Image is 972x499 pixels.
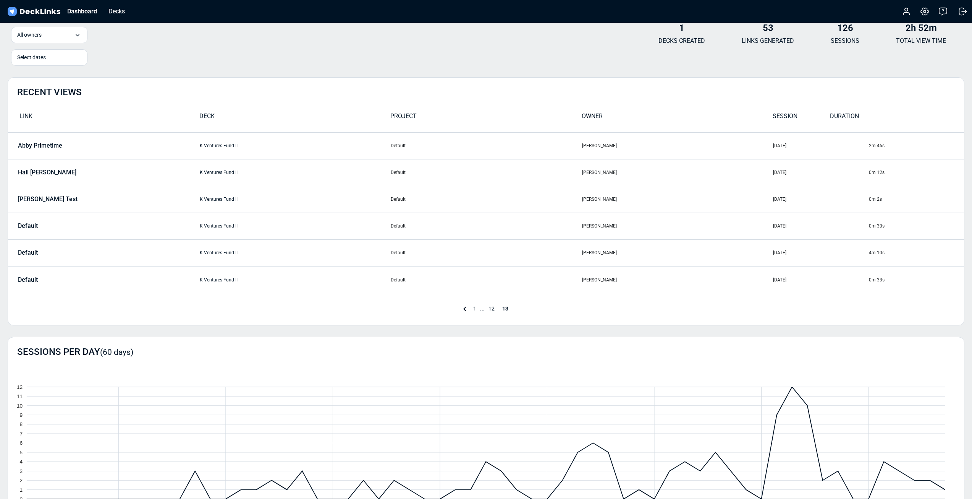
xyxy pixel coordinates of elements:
[582,186,773,213] td: [PERSON_NAME]
[679,23,684,33] b: 1
[869,223,964,229] div: 0m 30s
[390,266,582,293] td: Default
[20,487,23,493] tspan: 1
[200,223,238,229] a: K Ventures Fund II
[105,7,129,16] div: Decks
[11,27,87,43] div: All owners
[896,36,946,46] p: TOTAL VIEW TIME
[17,403,23,409] tspan: 10
[869,169,964,176] div: 0m 12s
[830,112,887,125] div: DURATION
[200,250,238,255] a: K Ventures Fund II
[18,142,62,149] p: Abby Primetime
[498,306,512,312] span: 13
[200,277,238,283] a: K Ventures Fund II
[869,276,964,283] div: 0m 33s
[20,440,23,446] tspan: 6
[485,306,498,312] span: 12
[200,143,238,148] a: K Ventures Fund II
[582,266,773,293] td: [PERSON_NAME]
[582,132,773,159] td: [PERSON_NAME]
[8,249,151,256] a: Default
[582,112,773,125] div: OWNER
[20,450,23,455] tspan: 5
[831,36,859,46] p: SESSIONS
[6,6,61,17] img: DeckLinks
[390,239,582,266] td: Default
[199,112,391,125] div: DECK
[17,346,133,358] h2: SESSIONS PER DAY
[837,23,853,33] b: 126
[20,468,23,474] tspan: 3
[63,7,101,16] div: Dashboard
[18,223,38,229] p: Default
[20,431,23,437] tspan: 7
[20,478,23,483] tspan: 2
[390,112,582,125] div: PROJECT
[763,23,773,33] b: 53
[18,169,76,176] p: Hall [PERSON_NAME]
[773,196,868,203] div: [DATE]
[8,112,199,125] div: LINK
[18,249,38,256] p: Default
[658,36,705,46] p: DECKS CREATED
[469,306,480,312] span: 1
[742,36,794,46] p: LINKS GENERATED
[480,306,485,312] span: ...
[773,142,868,149] div: [DATE]
[8,142,151,149] a: Abby Primetime
[773,223,868,229] div: [DATE]
[582,239,773,266] td: [PERSON_NAME]
[773,169,868,176] div: [DATE]
[20,412,23,418] tspan: 9
[8,276,151,283] a: Default
[773,112,830,125] div: SESSION
[773,276,868,283] div: [DATE]
[8,223,151,229] a: Default
[869,196,964,203] div: 0m 2s
[390,159,582,186] td: Default
[390,186,582,213] td: Default
[18,196,78,203] p: [PERSON_NAME] Test
[869,249,964,256] div: 4m 10s
[20,459,23,465] tspan: 4
[8,196,151,203] a: [PERSON_NAME] Test
[390,213,582,239] td: Default
[17,393,23,399] tspan: 11
[773,249,868,256] div: [DATE]
[100,348,133,357] small: (60 days)
[390,132,582,159] td: Default
[869,142,964,149] div: 2m 46s
[8,169,151,176] a: Hall [PERSON_NAME]
[200,170,238,175] a: K Ventures Fund II
[17,87,82,98] h2: RECENT VIEWS
[18,276,38,283] p: Default
[20,422,23,427] tspan: 8
[17,384,23,390] tspan: 12
[906,23,937,33] b: 2h 52m
[200,197,238,202] a: K Ventures Fund II
[17,54,81,62] div: Select dates
[582,213,773,239] td: [PERSON_NAME]
[582,159,773,186] td: [PERSON_NAME]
